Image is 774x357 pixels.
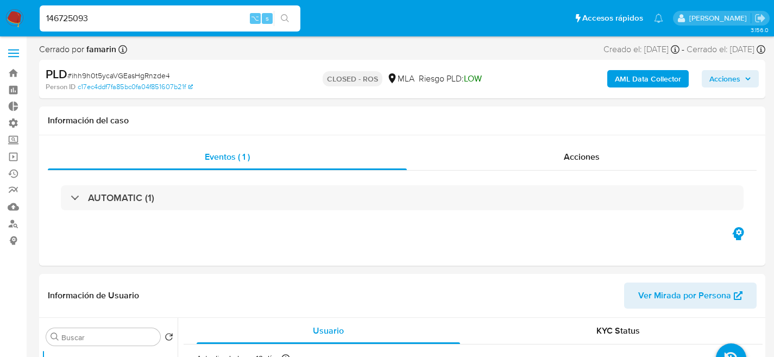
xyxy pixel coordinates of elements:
span: Acciones [709,70,740,87]
input: Buscar usuario o caso... [40,11,300,26]
b: famarin [84,43,116,55]
h1: Información del caso [48,115,757,126]
h3: AUTOMATIC (1) [88,192,154,204]
span: Cerrado por [39,43,116,55]
b: AML Data Collector [615,70,681,87]
span: - [682,43,684,55]
span: LOW [464,72,482,85]
button: search-icon [274,11,296,26]
div: Cerrado el: [DATE] [687,43,765,55]
button: Acciones [702,70,759,87]
span: Riesgo PLD: [419,73,482,85]
span: Acciones [564,151,600,163]
span: KYC Status [596,324,640,337]
p: facundo.marin@mercadolibre.com [689,13,751,23]
b: PLD [46,65,67,83]
button: AML Data Collector [607,70,689,87]
button: Volver al orden por defecto [165,333,173,345]
a: Salir [754,12,766,24]
span: ⌥ [251,13,259,23]
span: # ihh9h0t5ycaVGEasHgRnzde4 [67,70,170,81]
h1: Información de Usuario [48,290,139,301]
span: s [266,13,269,23]
b: Person ID [46,82,75,92]
span: Eventos ( 1 ) [205,151,250,163]
button: Buscar [51,333,59,341]
input: Buscar [61,333,156,342]
span: Ver Mirada por Persona [638,283,731,309]
button: Ver Mirada por Persona [624,283,757,309]
a: c17ec4ddf7fa85bc0fa04f851607b21f [78,82,193,92]
span: Usuario [313,324,344,337]
span: Accesos rápidos [582,12,643,24]
p: CLOSED - ROS [323,71,382,86]
a: Notificaciones [654,14,663,23]
div: Creado el: [DATE] [603,43,679,55]
div: AUTOMATIC (1) [61,185,744,210]
div: MLA [387,73,414,85]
